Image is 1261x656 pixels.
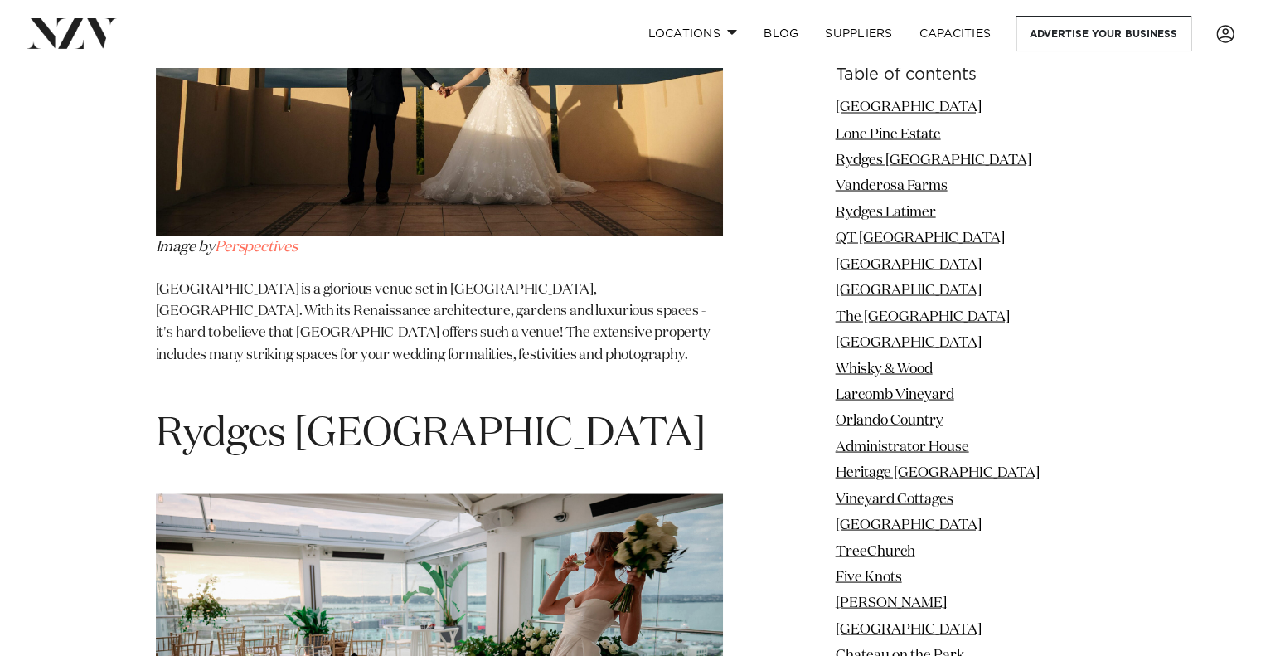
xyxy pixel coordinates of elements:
a: [GEOGRAPHIC_DATA] [836,101,982,115]
a: Advertise your business [1016,16,1191,51]
a: Heritage [GEOGRAPHIC_DATA] [836,466,1040,480]
a: [GEOGRAPHIC_DATA] [836,518,982,532]
a: Orlando Country [836,414,943,428]
a: Rydges Latimer [836,206,936,220]
img: nzv-logo.png [27,18,117,48]
a: BLOG [750,16,812,51]
a: Locations [634,16,750,51]
a: [GEOGRAPHIC_DATA] [836,284,982,298]
a: Vanderosa Farms [836,179,948,193]
a: Rydges [GEOGRAPHIC_DATA] [836,153,1031,168]
a: Administrator House [836,440,969,454]
a: Capacities [906,16,1005,51]
a: Five Knots [836,571,902,585]
h6: Table of contents [836,67,1106,85]
a: QT [GEOGRAPHIC_DATA] [836,231,1005,245]
a: Perspectives [215,239,298,254]
a: [GEOGRAPHIC_DATA] [836,258,982,272]
span: Image by [156,38,723,254]
a: [PERSON_NAME] [836,596,947,610]
a: The [GEOGRAPHIC_DATA] [836,310,1010,324]
a: Lone Pine Estate [836,127,941,141]
a: Whisky & Wood [836,362,933,376]
a: SUPPLIERS [812,16,905,51]
p: [GEOGRAPHIC_DATA] is a glorious venue set in [GEOGRAPHIC_DATA], [GEOGRAPHIC_DATA]. With its Renai... [156,279,723,388]
a: [GEOGRAPHIC_DATA] [836,336,982,350]
a: [GEOGRAPHIC_DATA] [836,623,982,637]
a: TreeChurch [836,544,915,558]
h1: Rydges [GEOGRAPHIC_DATA] [156,408,723,460]
a: Vineyard Cottages [836,493,953,507]
a: Larcomb Vineyard [836,388,954,402]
